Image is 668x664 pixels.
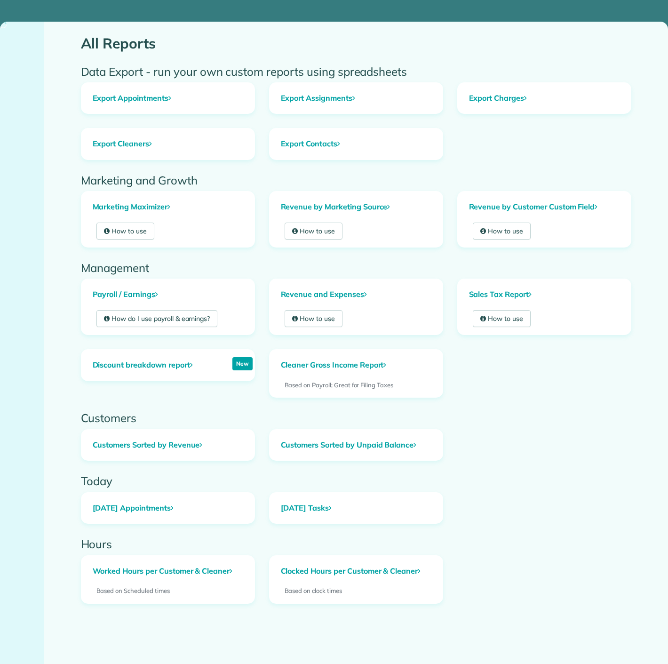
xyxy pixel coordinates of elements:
[81,262,631,274] h2: Management
[81,174,631,186] h2: Marketing and Growth
[81,279,254,310] a: Payroll / Earnings
[270,128,443,160] a: Export Contacts
[81,412,631,424] h2: Customers
[81,430,254,461] a: Customers Sorted by Revenue
[81,475,631,487] h2: Today
[81,83,254,114] a: Export Appointments
[81,350,204,381] a: Discount breakdown report
[96,586,239,596] p: Based on Scheduled times
[270,493,443,524] a: [DATE] Tasks
[96,310,218,327] a: How do I use payroll & earnings?
[285,223,343,240] a: How to use
[285,310,343,327] a: How to use
[270,350,398,381] a: Cleaner Gross Income Report
[81,556,254,587] a: Worked Hours per Customer & Cleaner
[285,586,428,596] p: Based on clock times
[270,192,443,223] a: Revenue by Marketing Source
[270,430,443,461] a: Customers Sorted by Unpaid Balance
[285,381,428,390] p: Based on Payroll; Great for Filing Taxes
[473,310,531,327] a: How to use
[81,493,254,524] a: [DATE] Appointments
[81,192,254,223] a: Marketing Maximizer
[458,279,631,310] a: Sales Tax Report
[458,192,631,223] a: Revenue by Customer Custom Field
[473,223,531,240] a: How to use
[270,556,443,587] a: Clocked Hours per Customer & Cleaner
[81,36,631,51] h1: All Reports
[96,223,155,240] a: How to use
[270,83,443,114] a: Export Assignments
[270,279,443,310] a: Revenue and Expenses
[232,357,253,370] p: New
[81,538,631,550] h2: Hours
[81,128,254,160] a: Export Cleaners
[458,83,631,114] a: Export Charges
[81,65,631,78] h2: Data Export - run your own custom reports using spreadsheets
